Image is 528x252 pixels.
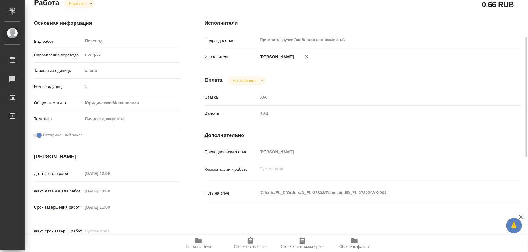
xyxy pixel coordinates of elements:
[34,38,83,45] p: Вид работ
[205,166,258,173] p: Комментарий к работе
[300,50,314,64] button: Удалить исполнителя
[67,1,88,6] button: В работе
[257,108,495,119] div: RUB
[281,245,324,249] span: Скопировать мини-бриф
[205,149,258,155] p: Последнее изменение
[34,100,83,106] p: Общая тематика
[83,98,180,108] div: Юридическая/Финансовая
[328,235,380,252] button: Обновить файлы
[205,54,258,60] p: Исполнитель
[34,153,180,161] h4: [PERSON_NAME]
[231,78,258,83] button: Не оплачена
[34,84,83,90] p: Кол-во единиц
[83,187,137,196] input: Пустое поле
[339,245,369,249] span: Обновить файлы
[257,93,495,102] input: Пустое поле
[173,235,225,252] button: Папка на Drive
[34,228,83,234] p: Факт. срок заверш. работ
[205,132,521,139] h4: Дополнительно
[186,245,211,249] span: Папка на Drive
[83,114,180,124] div: Личные документы
[34,116,83,122] p: Тематика
[506,218,522,233] button: 🙏
[83,65,180,76] div: слово
[228,76,266,85] div: В работе
[34,188,83,194] p: Факт. дата начала работ
[257,188,495,198] textarea: /Clients/FL_D/Orders/D_FL-27302/Translated/D_FL-27302-WK-001
[205,94,258,100] p: Ставка
[257,54,294,60] p: [PERSON_NAME]
[205,20,521,27] h4: Исполнители
[277,235,328,252] button: Скопировать мини-бриф
[34,52,83,58] p: Направление перевода
[205,77,223,84] h4: Оплата
[205,38,258,44] p: Подразделение
[34,170,83,177] p: Дата начала работ
[234,245,267,249] span: Скопировать бриф
[83,227,137,236] input: Пустое поле
[43,132,82,138] span: Нотариальный заказ
[34,20,180,27] h4: Основная информация
[225,235,277,252] button: Скопировать бриф
[257,147,495,156] input: Пустое поле
[83,169,137,178] input: Пустое поле
[34,68,83,74] p: Тарифные единицы
[509,219,519,232] span: 🙏
[83,82,180,91] input: Пустое поле
[83,203,137,212] input: Пустое поле
[34,204,83,210] p: Срок завершения работ
[205,190,258,197] p: Путь на drive
[205,110,258,117] p: Валюта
